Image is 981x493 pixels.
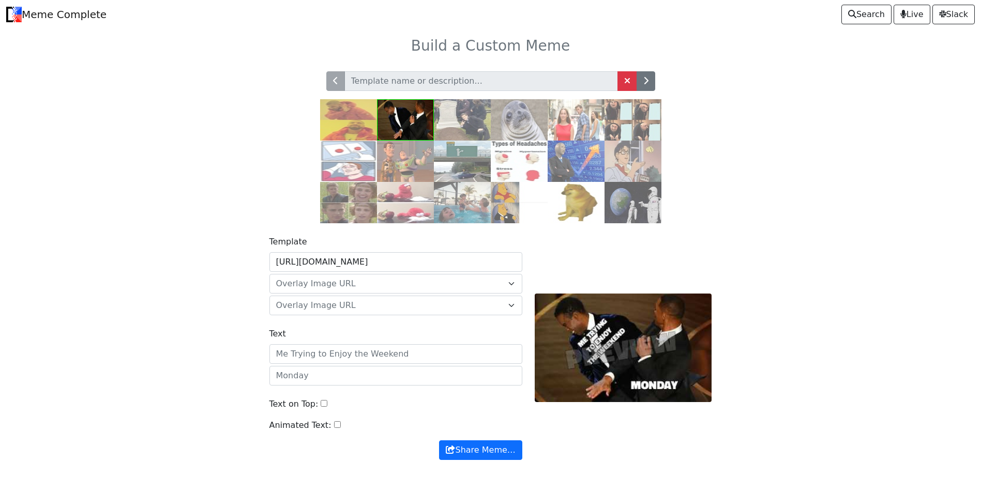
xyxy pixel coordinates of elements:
[434,99,491,141] img: grave.jpg
[269,252,522,272] input: Background Image URL
[439,440,522,460] button: Share Meme…
[605,182,661,223] img: astronaut.jpg
[269,296,522,315] span: Overlay Image URL
[320,182,377,223] img: right.jpg
[6,7,22,22] img: Meme Complete
[841,5,892,24] a: Search
[848,8,885,21] span: Search
[269,236,307,248] label: Template
[894,5,930,24] a: Live
[434,141,491,182] img: exit.jpg
[932,5,975,24] a: Slack
[269,328,286,340] label: Text
[377,99,434,141] img: slap.jpg
[605,99,661,141] img: gru.jpg
[605,141,661,182] img: pigeon.jpg
[434,182,491,223] img: pool.jpg
[377,141,434,182] img: buzz.jpg
[548,182,605,223] img: cheems.jpg
[6,4,107,25] a: Meme Complete
[548,141,605,182] img: stonks.jpg
[548,99,605,141] img: db.jpg
[900,8,924,21] span: Live
[269,274,522,294] span: Overlay Image URL
[491,141,548,182] img: headaches.jpg
[269,419,331,432] label: Animated Text:
[276,300,356,310] span: Overlay Image URL
[344,71,618,91] input: Template name or description...
[377,182,434,223] img: elmo.jpg
[320,141,377,182] img: ds.jpg
[276,278,503,290] span: Overlay Image URL
[269,366,522,386] input: Monday
[276,299,503,312] span: Overlay Image URL
[939,8,968,21] span: Slack
[320,99,377,141] img: drake.jpg
[269,344,522,364] input: Me Trying to Enjoy the Weekend
[276,279,356,288] span: Overlay Image URL
[491,99,548,141] img: ams.jpg
[491,182,548,223] img: pooh.jpg
[156,37,826,55] h3: Build a Custom Meme
[269,398,319,410] label: Text on Top:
